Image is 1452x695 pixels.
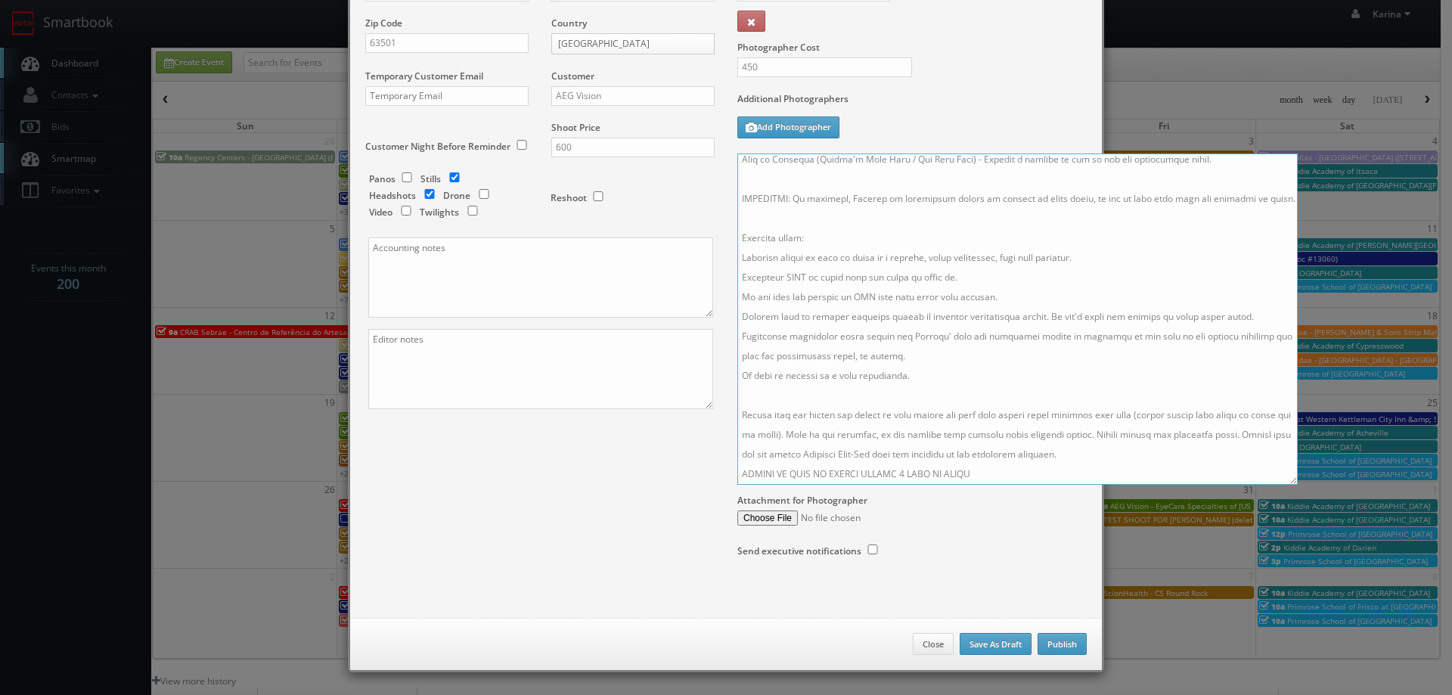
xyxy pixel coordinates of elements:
label: Drone [443,189,470,202]
input: Photographer Cost [737,57,912,77]
label: Attachment for Photographer [737,494,867,507]
label: Reshoot [551,191,587,204]
label: Temporary Customer Email [365,70,483,82]
label: Send executive notifications [737,545,861,557]
label: Additional Photographers [737,92,1087,113]
button: Publish [1038,633,1087,656]
label: Twilights [420,206,459,219]
button: Save As Draft [960,633,1032,656]
label: Customer [551,70,594,82]
button: Close [913,633,954,656]
input: Select a customer [551,86,715,106]
label: Country [551,17,587,29]
label: Panos [369,172,396,185]
input: Zip Code [365,33,529,53]
label: Shoot Price [551,121,600,134]
input: Temporary Email [365,86,529,106]
span: [GEOGRAPHIC_DATA] [558,34,694,54]
label: Video [369,206,392,219]
label: Headshots [369,189,416,202]
label: Stills [420,172,441,185]
button: Add Photographer [737,116,839,138]
input: Shoot Price [551,138,715,157]
label: Photographer Cost [726,41,1098,54]
label: Customer Night Before Reminder [365,140,510,153]
a: [GEOGRAPHIC_DATA] [551,33,715,54]
label: Zip Code [365,17,402,29]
